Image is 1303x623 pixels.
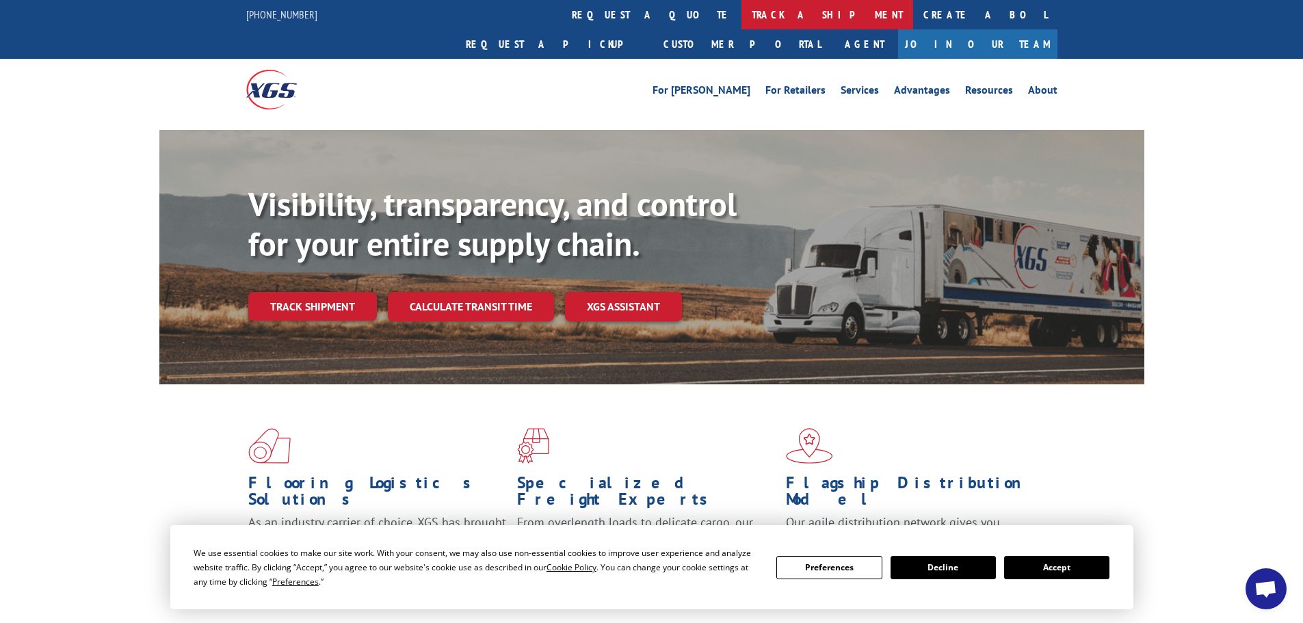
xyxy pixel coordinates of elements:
[517,428,549,464] img: xgs-icon-focused-on-flooring-red
[517,514,776,575] p: From overlength loads to delicate cargo, our experienced staff knows the best way to move your fr...
[1004,556,1109,579] button: Accept
[456,29,653,59] a: Request a pickup
[248,514,506,563] span: As an industry carrier of choice, XGS has brought innovation and dedication to flooring logistics...
[898,29,1057,59] a: Join Our Team
[786,514,1038,546] span: Our agile distribution network gives you nationwide inventory management on demand.
[841,85,879,100] a: Services
[1246,568,1287,609] div: Open chat
[565,292,682,321] a: XGS ASSISTANT
[786,475,1044,514] h1: Flagship Distribution Model
[831,29,898,59] a: Agent
[547,561,596,573] span: Cookie Policy
[786,428,833,464] img: xgs-icon-flagship-distribution-model-red
[776,556,882,579] button: Preferences
[388,292,554,321] a: Calculate transit time
[965,85,1013,100] a: Resources
[248,183,737,265] b: Visibility, transparency, and control for your entire supply chain.
[891,556,996,579] button: Decline
[894,85,950,100] a: Advantages
[272,576,319,587] span: Preferences
[765,85,826,100] a: For Retailers
[517,475,776,514] h1: Specialized Freight Experts
[248,292,377,321] a: Track shipment
[170,525,1133,609] div: Cookie Consent Prompt
[653,85,750,100] a: For [PERSON_NAME]
[248,475,507,514] h1: Flooring Logistics Solutions
[653,29,831,59] a: Customer Portal
[246,8,317,21] a: [PHONE_NUMBER]
[194,546,760,589] div: We use essential cookies to make our site work. With your consent, we may also use non-essential ...
[248,428,291,464] img: xgs-icon-total-supply-chain-intelligence-red
[1028,85,1057,100] a: About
